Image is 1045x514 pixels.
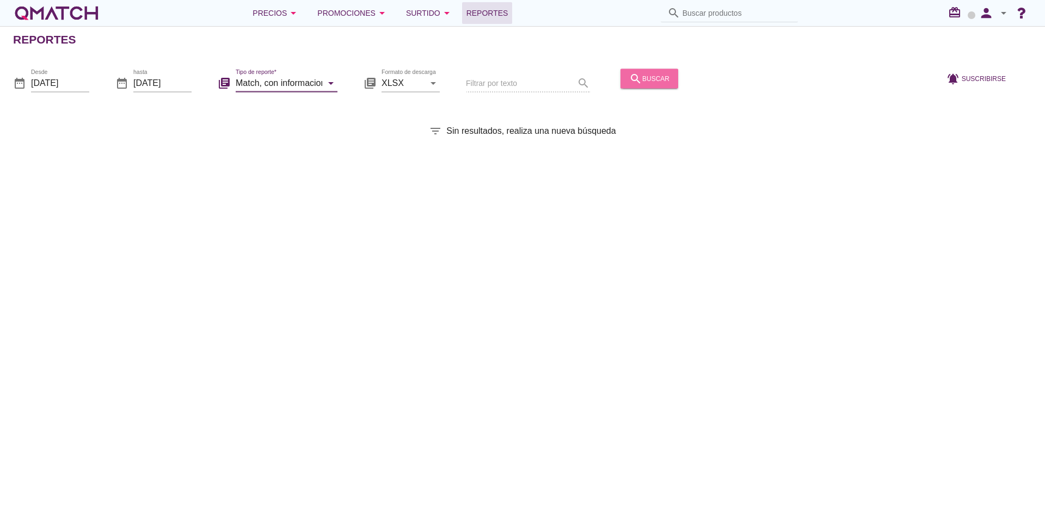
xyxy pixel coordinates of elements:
i: arrow_drop_down [376,7,389,20]
i: arrow_drop_down [287,7,300,20]
input: Formato de descarga [382,74,425,91]
i: search [667,7,680,20]
input: hasta [133,74,192,91]
a: Reportes [462,2,513,24]
i: filter_list [429,125,442,138]
i: date_range [115,76,128,89]
i: date_range [13,76,26,89]
input: Tipo de reporte* [236,74,322,91]
div: Surtido [406,7,453,20]
a: white-qmatch-logo [13,2,100,24]
i: arrow_drop_down [997,7,1010,20]
i: redeem [948,6,966,19]
h2: Reportes [13,31,76,48]
button: buscar [620,69,678,88]
button: Suscribirse [938,69,1015,88]
span: Sin resultados, realiza una nueva búsqueda [446,125,616,138]
input: Buscar productos [683,4,791,22]
button: Promociones [309,2,397,24]
i: library_books [218,76,231,89]
i: arrow_drop_down [440,7,453,20]
i: arrow_drop_down [324,76,337,89]
i: search [629,72,642,85]
input: Desde [31,74,89,91]
div: buscar [629,72,669,85]
i: person [975,5,997,21]
i: arrow_drop_down [427,76,440,89]
div: Promociones [317,7,389,20]
button: Precios [244,2,309,24]
div: Precios [253,7,300,20]
span: Suscribirse [962,73,1006,83]
button: Surtido [397,2,462,24]
i: notifications_active [946,72,962,85]
i: library_books [364,76,377,89]
span: Reportes [466,7,508,20]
